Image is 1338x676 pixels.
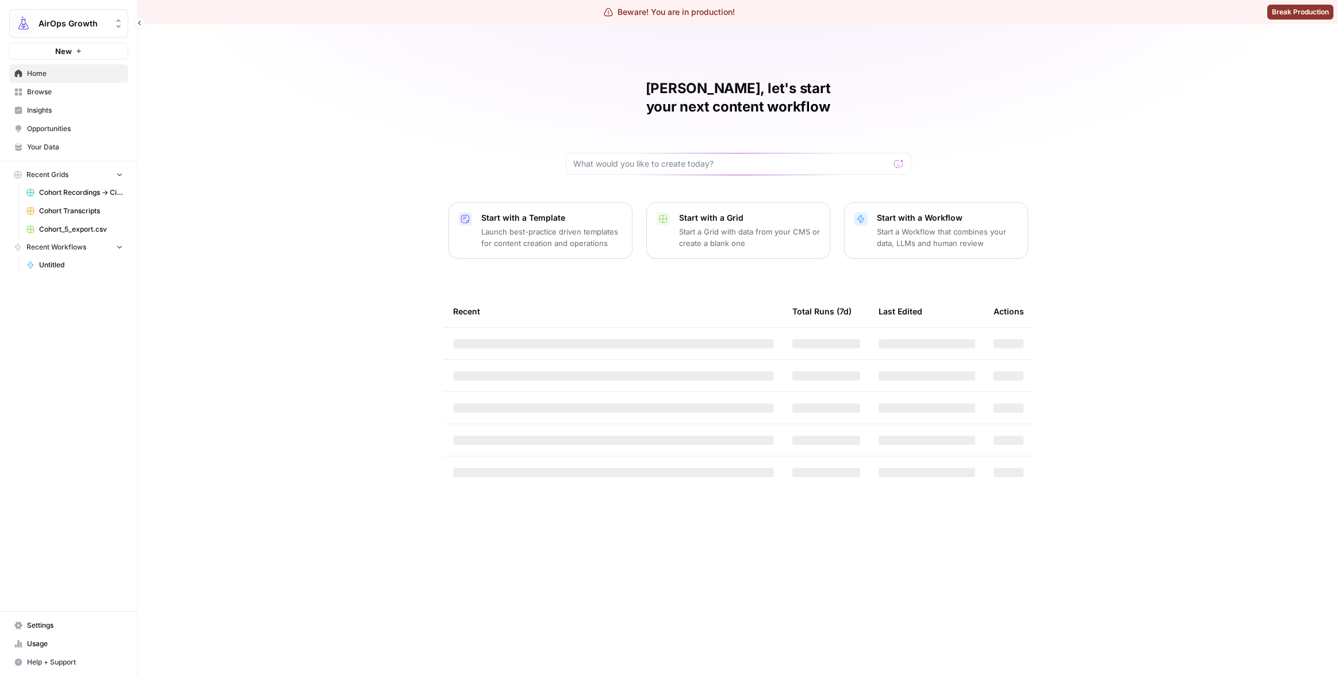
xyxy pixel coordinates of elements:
span: Insights [27,105,123,116]
p: Start with a Template [481,212,623,224]
input: What would you like to create today? [573,158,890,170]
a: Untitled [21,256,128,274]
span: Help + Support [27,657,123,667]
p: Start with a Workflow [877,212,1018,224]
div: Beware! You are in production! [604,6,735,18]
span: Browse [27,87,123,97]
span: Cohort_5_export.csv [39,224,123,235]
button: Recent Workflows [9,239,128,256]
span: Recent Workflows [26,242,86,252]
a: Cohort Transcripts [21,202,128,220]
img: AirOps Growth Logo [13,13,34,34]
span: Recent Grids [26,170,68,180]
a: Home [9,64,128,83]
span: Home [27,68,123,79]
button: Start with a WorkflowStart a Workflow that combines your data, LLMs and human review [844,202,1028,259]
button: Break Production [1267,5,1333,20]
button: New [9,43,128,60]
span: Cohort Recordings -> Circle Automation [39,187,123,198]
span: Opportunities [27,124,123,134]
p: Start a Grid with data from your CMS or create a blank one [679,226,821,249]
span: Your Data [27,142,123,152]
h1: [PERSON_NAME], let's start your next content workflow [566,79,911,116]
button: Start with a GridStart a Grid with data from your CMS or create a blank one [646,202,830,259]
a: Browse [9,83,128,101]
a: Opportunities [9,120,128,138]
div: Actions [994,295,1024,327]
span: Settings [27,620,123,631]
span: Untitled [39,260,123,270]
p: Start a Workflow that combines your data, LLMs and human review [877,226,1018,249]
div: Total Runs (7d) [792,295,852,327]
button: Recent Grids [9,166,128,183]
p: Launch best-practice driven templates for content creation and operations [481,226,623,249]
span: Break Production [1272,7,1329,17]
a: Insights [9,101,128,120]
p: Start with a Grid [679,212,821,224]
button: Help + Support [9,653,128,671]
a: Your Data [9,138,128,156]
span: New [55,45,72,57]
span: Cohort Transcripts [39,206,123,216]
span: Usage [27,639,123,649]
span: AirOps Growth [39,18,108,29]
a: Settings [9,616,128,635]
div: Last Edited [879,295,922,327]
div: Recent [453,295,774,327]
a: Usage [9,635,128,653]
a: Cohort Recordings -> Circle Automation [21,183,128,202]
button: Start with a TemplateLaunch best-practice driven templates for content creation and operations [448,202,632,259]
button: Workspace: AirOps Growth [9,9,128,38]
a: Cohort_5_export.csv [21,220,128,239]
